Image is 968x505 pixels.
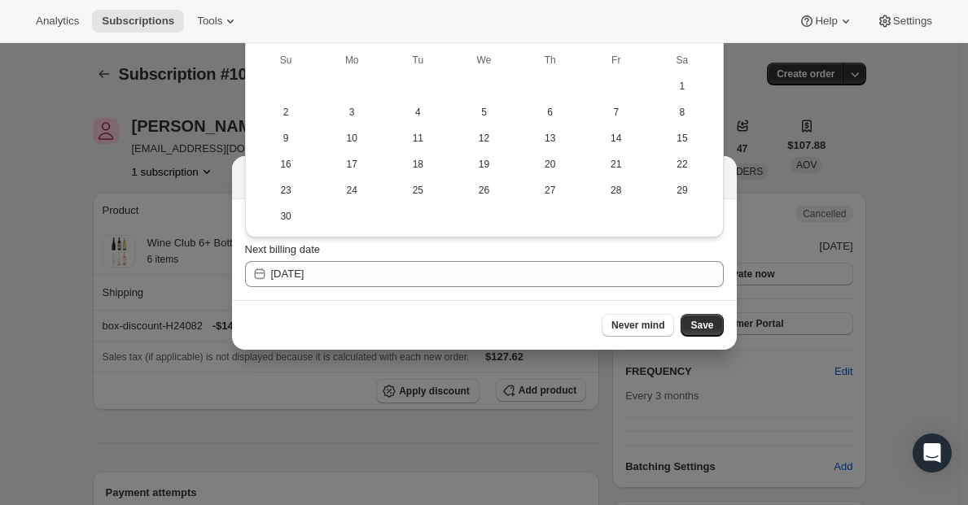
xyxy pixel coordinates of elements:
[253,99,319,125] button: Sunday November 2 2025
[253,203,319,229] button: Sunday November 30 2025
[392,184,445,197] span: 25
[319,151,385,177] button: Monday November 17 2025
[260,132,313,145] span: 9
[326,158,379,171] span: 17
[253,125,319,151] button: Sunday November 9 2025
[655,80,708,93] span: 1
[589,106,642,119] span: 7
[458,184,510,197] span: 26
[583,125,649,151] button: Friday November 14 2025
[649,73,715,99] button: Saturday November 1 2025
[385,47,451,73] th: Tuesday
[260,106,313,119] span: 2
[523,54,576,67] span: Th
[589,54,642,67] span: Fr
[260,184,313,197] span: 23
[392,132,445,145] span: 11
[385,151,451,177] button: Tuesday November 18 2025
[458,158,510,171] span: 19
[517,151,583,177] button: Thursday November 20 2025
[245,243,321,255] span: Next billing date
[26,10,89,33] button: Analytics
[589,158,642,171] span: 21
[260,54,313,67] span: Su
[602,314,674,337] button: Never mind
[326,106,379,119] span: 3
[583,177,649,203] button: Friday November 28 2025
[789,10,863,33] button: Help
[260,158,313,171] span: 16
[319,47,385,73] th: Monday
[815,15,837,28] span: Help
[649,177,715,203] button: Saturday November 29 2025
[690,319,713,332] span: Save
[517,125,583,151] button: Thursday November 13 2025
[655,106,708,119] span: 8
[319,177,385,203] button: Monday November 24 2025
[253,47,319,73] th: Sunday
[649,151,715,177] button: Saturday November 22 2025
[326,132,379,145] span: 10
[319,99,385,125] button: Monday November 3 2025
[392,158,445,171] span: 18
[253,177,319,203] button: Sunday November 23 2025
[197,15,222,28] span: Tools
[385,125,451,151] button: Tuesday November 11 2025
[253,151,319,177] button: Sunday November 16 2025
[36,15,79,28] span: Analytics
[260,210,313,223] span: 30
[583,47,649,73] th: Friday
[583,151,649,177] button: Friday November 21 2025
[187,10,248,33] button: Tools
[319,125,385,151] button: Monday November 10 2025
[392,54,445,67] span: Tu
[583,99,649,125] button: Friday November 7 2025
[451,99,517,125] button: Wednesday November 5 2025
[913,433,952,472] div: Open Intercom Messenger
[649,47,715,73] th: Saturday
[392,106,445,119] span: 4
[451,177,517,203] button: Wednesday November 26 2025
[92,10,184,33] button: Subscriptions
[517,99,583,125] button: Thursday November 6 2025
[458,54,510,67] span: We
[655,158,708,171] span: 22
[385,99,451,125] button: Tuesday November 4 2025
[523,184,576,197] span: 27
[649,125,715,151] button: Saturday November 15 2025
[681,314,723,337] button: Save
[326,54,379,67] span: Mo
[517,47,583,73] th: Thursday
[655,184,708,197] span: 29
[523,158,576,171] span: 20
[611,319,664,332] span: Never mind
[523,106,576,119] span: 6
[867,10,942,33] button: Settings
[517,177,583,203] button: Thursday November 27 2025
[102,15,174,28] span: Subscriptions
[893,15,932,28] span: Settings
[451,125,517,151] button: Wednesday November 12 2025
[523,132,576,145] span: 13
[451,47,517,73] th: Wednesday
[451,151,517,177] button: Wednesday November 19 2025
[458,106,510,119] span: 5
[649,99,715,125] button: Saturday November 8 2025
[589,184,642,197] span: 28
[458,132,510,145] span: 12
[326,184,379,197] span: 24
[589,132,642,145] span: 14
[655,132,708,145] span: 15
[385,177,451,203] button: Tuesday November 25 2025
[655,54,708,67] span: Sa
